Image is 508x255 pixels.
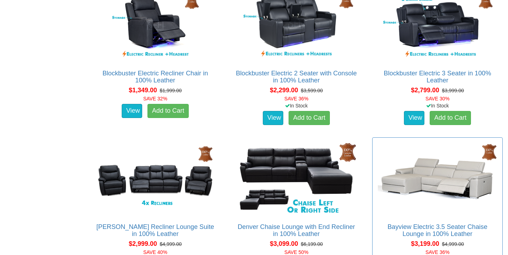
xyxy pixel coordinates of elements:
a: Denver Chaise Lounge with End Recliner in 100% Leather [238,223,355,237]
del: $1,999.00 [160,88,182,93]
a: View [404,111,424,125]
font: SAVE 32% [143,96,167,101]
a: Bayview Electric 3.5 Seater Chaise Lounge in 100% Leather [387,223,487,237]
span: $3,199.00 [411,240,439,247]
span: $2,799.00 [411,87,439,94]
a: Add to Cart [289,111,330,125]
font: SAVE 40% [143,249,167,255]
del: $3,599.00 [301,88,323,93]
a: View [263,111,283,125]
div: In Stock [230,102,363,109]
div: In Stock [371,102,504,109]
img: Denver Chaise Lounge with End Recliner in 100% Leather [235,141,358,216]
del: $4,999.00 [160,241,182,247]
del: $6,199.00 [301,241,323,247]
font: SAVE 36% [284,96,308,101]
a: Add to Cart [147,104,189,118]
a: View [122,104,142,118]
del: $4,999.00 [442,241,464,247]
a: Blockbuster Electric 2 Seater with Console in 100% Leather [236,70,357,84]
del: $3,999.00 [442,88,464,93]
font: SAVE 30% [425,96,449,101]
span: $3,099.00 [270,240,298,247]
font: SAVE 36% [425,249,449,255]
img: Bayview Electric 3.5 Seater Chaise Lounge in 100% Leather [376,141,499,216]
span: $2,999.00 [129,240,157,247]
span: $2,299.00 [270,87,298,94]
a: Add to Cart [430,111,471,125]
img: Maxwell Recliner Lounge Suite in 100% Leather [94,141,217,216]
span: $1,349.00 [129,87,157,94]
a: Blockbuster Electric 3 Seater in 100% Leather [384,70,491,84]
font: SAVE 50% [284,249,308,255]
a: Blockbuster Electric Recliner Chair in 100% Leather [102,70,208,84]
a: [PERSON_NAME] Recliner Lounge Suite in 100% Leather [96,223,214,237]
